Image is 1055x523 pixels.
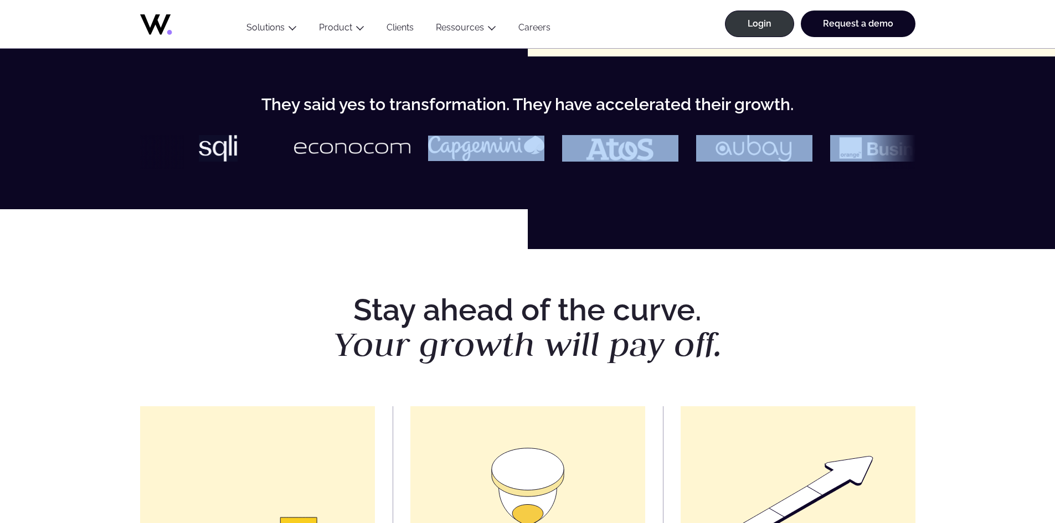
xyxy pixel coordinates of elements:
[22,96,1033,113] p: They said yes to transformation. They have accelerated their growth.
[308,22,375,37] button: Product
[436,22,484,33] a: Ressources
[235,22,308,37] button: Solutions
[982,450,1039,508] iframe: Chatbot
[319,22,352,33] a: Product
[801,11,915,37] a: Request a demo
[425,22,507,37] button: Ressources
[507,22,562,37] a: Careers
[375,22,425,37] a: Clients
[333,322,722,366] em: Your growth will pay off.
[244,293,811,362] h2: Stay ahead of the curve.
[725,11,794,37] a: Login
